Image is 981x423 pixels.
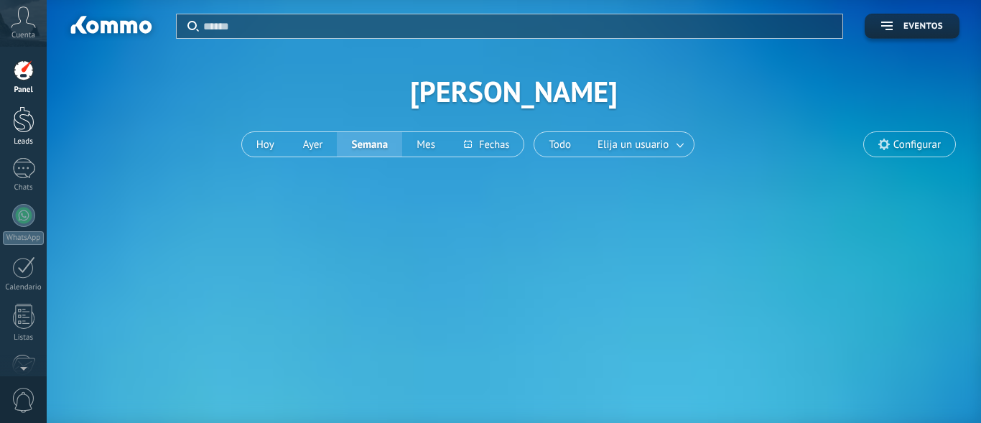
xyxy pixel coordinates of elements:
button: Hoy [242,132,289,157]
div: Listas [3,333,45,343]
div: Panel [3,85,45,95]
button: Ayer [289,132,338,157]
button: Todo [534,132,585,157]
div: Leads [3,137,45,147]
button: Eventos [865,14,959,39]
span: Elija un usuario [595,135,671,154]
button: Mes [402,132,450,157]
span: Eventos [903,22,943,32]
div: WhatsApp [3,231,44,245]
div: Calendario [3,283,45,292]
button: Fechas [450,132,524,157]
button: Elija un usuario [585,132,694,157]
button: Semana [337,132,402,157]
span: Cuenta [11,31,35,40]
div: Chats [3,183,45,192]
span: Configurar [893,139,941,151]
